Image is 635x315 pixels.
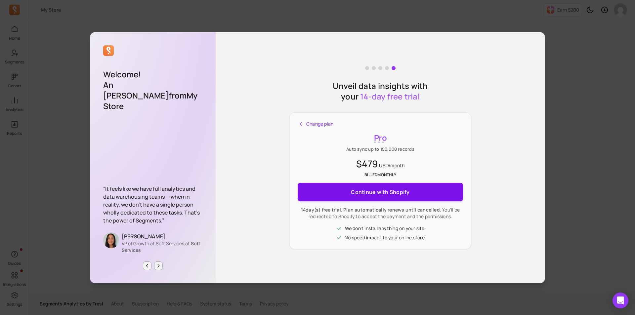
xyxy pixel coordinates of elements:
p: You'll be redirected to Shopify to accept the payment and the permissions. [298,207,463,220]
p: Pro [298,133,463,143]
p: Auto sync up to 150,000 records [298,146,463,152]
span: Soft Services [122,240,200,253]
button: Continue with Shopify [298,183,463,201]
div: Open Intercom Messenger [613,293,628,308]
span: Continue with Shopify [351,185,409,199]
button: Previous page [143,261,151,270]
p: Welcome! [103,69,202,80]
span: Change plan [306,121,333,127]
p: Unveil data insights with your [324,81,437,102]
p: Billed monthly [298,172,463,177]
span: USD/ month [379,162,404,169]
p: We don't install anything on your site [345,225,425,232]
span: 14-day free trial [360,91,420,102]
button: Change plan [298,121,333,127]
p: VP of Growth at Soft Services at [122,240,202,254]
img: Stephanie DiSturco [103,232,119,248]
span: 14 day(s) free trial. Plan automatically renews until cancelled. [301,207,442,213]
p: “It feels like we have full analytics and data warehousing teams — when in reality, we don’t have... [103,185,202,224]
button: Next page [154,261,163,270]
p: [PERSON_NAME] [122,232,202,240]
p: No speed impact to your online store [345,234,425,241]
p: $479 [298,158,463,170]
p: An [PERSON_NAME] from My Store [103,80,202,111]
